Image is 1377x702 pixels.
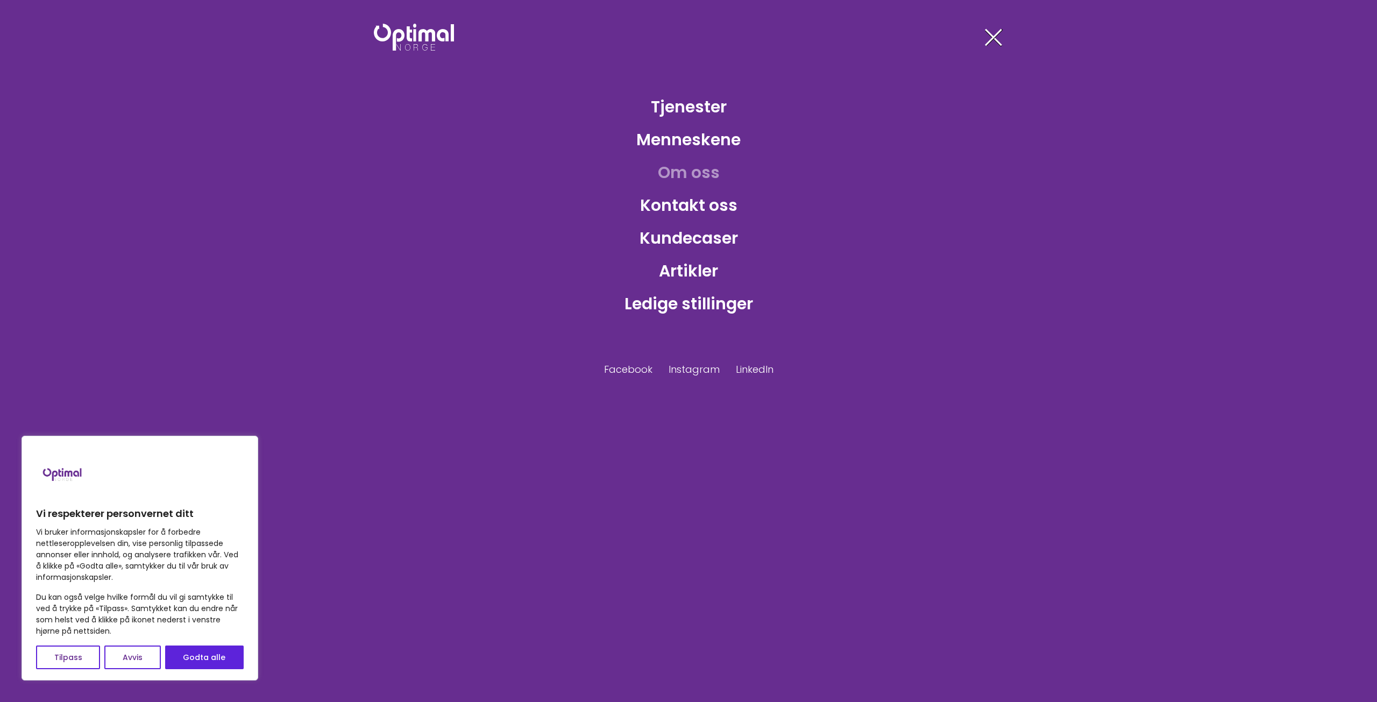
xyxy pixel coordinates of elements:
[669,362,720,377] a: Instagram
[631,188,746,223] a: Kontakt oss
[36,592,244,637] p: Du kan også velge hvilke formål du vil gi samtykke til ved å trykke på «Tilpass». Samtykket kan d...
[628,122,749,157] a: Menneskene
[649,155,728,190] a: Om oss
[616,286,762,321] a: Ledige stillinger
[642,89,735,124] a: Tjenester
[36,507,244,520] p: Vi respekterer personvernet ditt
[604,362,652,377] a: Facebook
[374,24,454,51] img: Optimal Norge
[36,646,100,669] button: Tilpass
[104,646,160,669] button: Avvis
[165,646,244,669] button: Godta alle
[36,447,90,501] img: Brand logo
[631,221,747,256] a: Kundecaser
[650,253,727,288] a: Artikler
[736,362,773,377] a: LinkedIn
[36,527,244,583] p: Vi bruker informasjonskapsler for å forbedre nettleseropplevelsen din, vise personlig tilpassede ...
[22,436,258,680] div: Vi respekterer personvernet ditt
